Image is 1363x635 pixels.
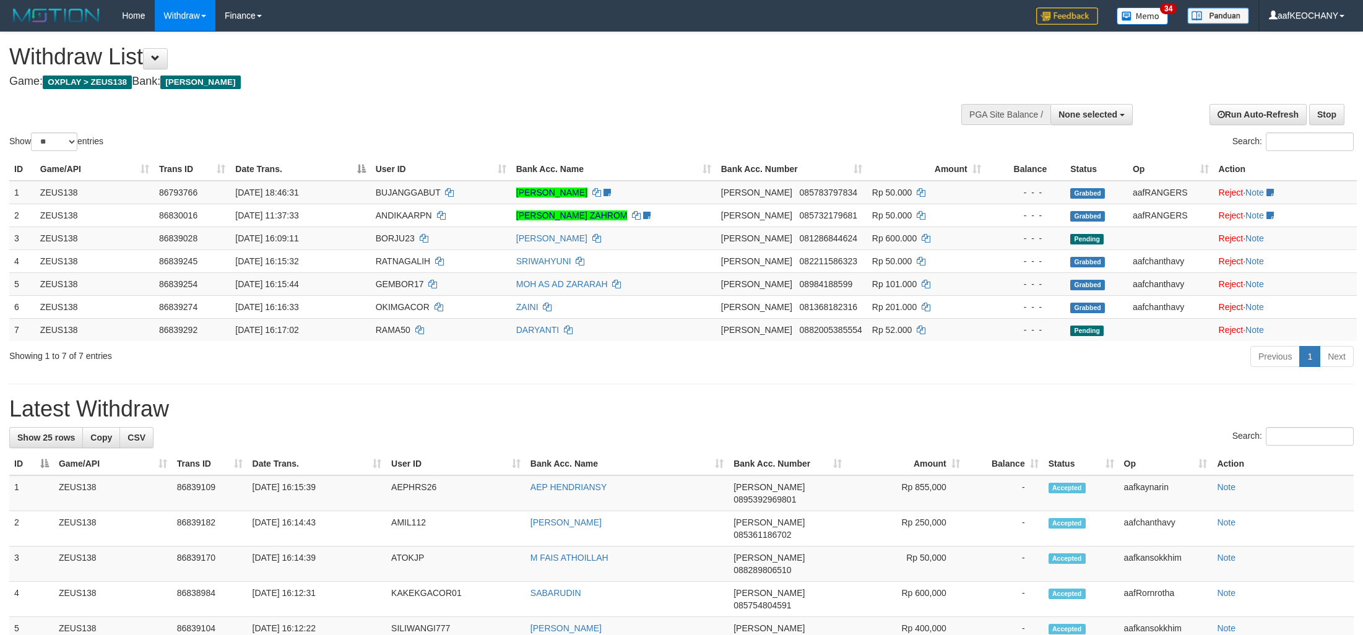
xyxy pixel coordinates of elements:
a: Note [1217,553,1235,563]
span: CSV [128,433,145,443]
span: [PERSON_NAME] [721,279,792,289]
span: [PERSON_NAME] [733,553,805,563]
td: ZEUS138 [35,249,154,272]
span: RATNAGALIH [376,256,430,266]
span: Copy 082211586323 to clipboard [800,256,857,266]
td: aafRANGERS [1128,204,1214,227]
h1: Withdraw List [9,45,896,69]
span: Copy 085783797834 to clipboard [800,188,857,197]
span: 86839245 [159,256,197,266]
a: Note [1245,302,1264,312]
a: [PERSON_NAME] [516,188,587,197]
th: ID: activate to sort column descending [9,452,54,475]
th: Date Trans.: activate to sort column ascending [248,452,387,475]
a: Note [1245,188,1264,197]
label: Search: [1232,427,1354,446]
span: Copy 085732179681 to clipboard [800,210,857,220]
span: Grabbed [1070,257,1105,267]
th: Bank Acc. Number: activate to sort column ascending [716,158,867,181]
span: ANDIKAARPN [376,210,432,220]
th: User ID: activate to sort column ascending [386,452,526,475]
a: Reject [1219,325,1244,335]
span: Grabbed [1070,280,1105,290]
span: Grabbed [1070,211,1105,222]
a: [PERSON_NAME] [530,517,602,527]
td: Rp 600,000 [847,582,965,617]
span: Rp 600.000 [872,233,917,243]
td: 3 [9,546,54,582]
td: ZEUS138 [35,181,154,204]
span: Rp 50.000 [872,188,912,197]
span: 86839254 [159,279,197,289]
a: [PERSON_NAME] [516,233,587,243]
span: Copy 085754804591 to clipboard [733,600,791,610]
th: Trans ID: activate to sort column ascending [154,158,230,181]
a: Copy [82,427,120,448]
td: ZEUS138 [35,295,154,318]
span: [DATE] 16:16:33 [235,302,298,312]
td: 7 [9,318,35,341]
span: OXPLAY > ZEUS138 [43,76,132,89]
th: Game/API: activate to sort column ascending [54,452,172,475]
span: [PERSON_NAME] [733,517,805,527]
span: [PERSON_NAME] [721,188,792,197]
span: Copy 088289806510 to clipboard [733,565,791,575]
span: [DATE] 16:15:44 [235,279,298,289]
a: M FAIS ATHOILLAH [530,553,608,563]
td: Rp 50,000 [847,546,965,582]
td: aafchanthavy [1119,511,1213,546]
a: Reject [1219,279,1244,289]
td: - [965,582,1044,617]
a: Reject [1219,210,1244,220]
td: aafkaynarin [1119,475,1213,511]
div: - - - [991,232,1061,244]
a: 1 [1299,346,1320,367]
span: 34 [1160,3,1177,14]
span: 86839292 [159,325,197,335]
span: Accepted [1049,589,1086,599]
td: 2 [9,204,35,227]
h4: Game: Bank: [9,76,896,88]
td: [DATE] 16:14:43 [248,511,387,546]
td: ATOKJP [386,546,526,582]
a: Next [1320,346,1354,367]
td: - [965,475,1044,511]
span: Rp 52.000 [872,325,912,335]
td: aafchanthavy [1128,249,1214,272]
span: Rp 50.000 [872,210,912,220]
th: Amount: activate to sort column ascending [867,158,986,181]
span: [PERSON_NAME] [733,588,805,598]
span: [DATE] 11:37:33 [235,210,298,220]
td: [DATE] 16:15:39 [248,475,387,511]
td: · [1214,181,1357,204]
td: 2 [9,511,54,546]
span: Accepted [1049,483,1086,493]
span: Copy 0895392969801 to clipboard [733,495,796,504]
span: Rp 50.000 [872,256,912,266]
a: Note [1245,256,1264,266]
td: AEPHRS26 [386,475,526,511]
span: Copy [90,433,112,443]
td: · [1214,272,1357,295]
td: 4 [9,582,54,617]
th: Bank Acc. Number: activate to sort column ascending [729,452,847,475]
span: Grabbed [1070,188,1105,199]
td: 6 [9,295,35,318]
span: Rp 201.000 [872,302,917,312]
span: Grabbed [1070,303,1105,313]
span: None selected [1058,110,1117,119]
td: aafkansokkhim [1119,546,1213,582]
span: Accepted [1049,553,1086,564]
a: Note [1245,325,1264,335]
td: ZEUS138 [54,546,172,582]
a: Reject [1219,188,1244,197]
a: SABARUDIN [530,588,581,598]
span: 86793766 [159,188,197,197]
td: AMIL112 [386,511,526,546]
span: GEMBOR17 [376,279,424,289]
th: Bank Acc. Name: activate to sort column ascending [526,452,729,475]
td: 86839109 [172,475,248,511]
h1: Latest Withdraw [9,397,1354,421]
td: - [965,511,1044,546]
a: Note [1245,210,1264,220]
